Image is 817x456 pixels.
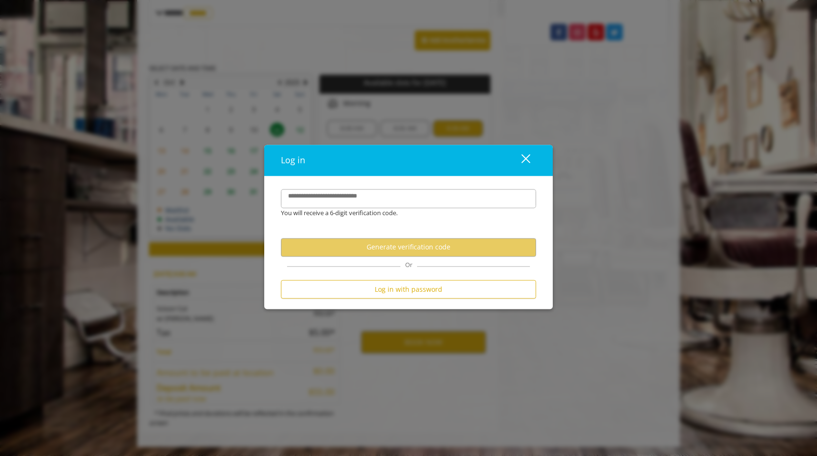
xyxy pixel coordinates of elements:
button: close dialog [504,150,536,170]
span: Or [400,260,417,269]
span: Log in [281,155,305,166]
button: Generate verification code [281,238,536,257]
div: You will receive a 6-digit verification code. [274,208,529,218]
button: Log in with password [281,280,536,298]
div: close dialog [510,153,529,168]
